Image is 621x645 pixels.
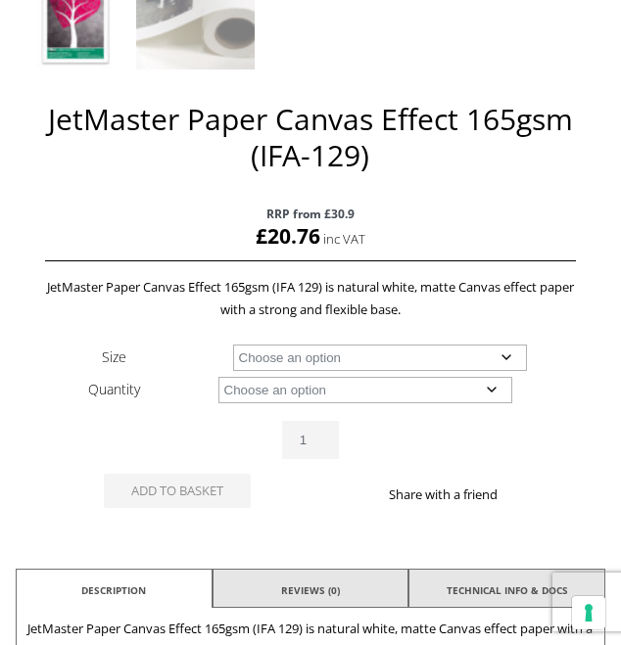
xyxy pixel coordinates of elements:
[572,596,605,629] button: Your consent preferences for tracking technologies
[81,575,146,607] a: Description
[104,474,251,508] button: Add to basket
[447,575,568,607] a: TECHNICAL INFO & DOCS
[334,514,350,530] img: twitter sharing button
[310,514,326,530] img: facebook sharing button
[256,222,267,250] span: £
[281,575,340,607] a: Reviews (0)
[282,421,339,459] input: Product quantity
[256,222,320,250] bdi: 20.76
[88,380,140,398] label: Quantity
[45,203,576,225] span: RRP from £30.9
[358,514,373,530] img: email sharing button
[310,484,576,506] p: Share with a friend
[102,347,126,366] label: Size
[45,101,576,173] h1: JetMaster Paper Canvas Effect 165gsm (IFA-129)
[45,276,576,321] p: JetMaster Paper Canvas Effect 165gsm (IFA 129) is natural white, matte Canvas effect paper with a...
